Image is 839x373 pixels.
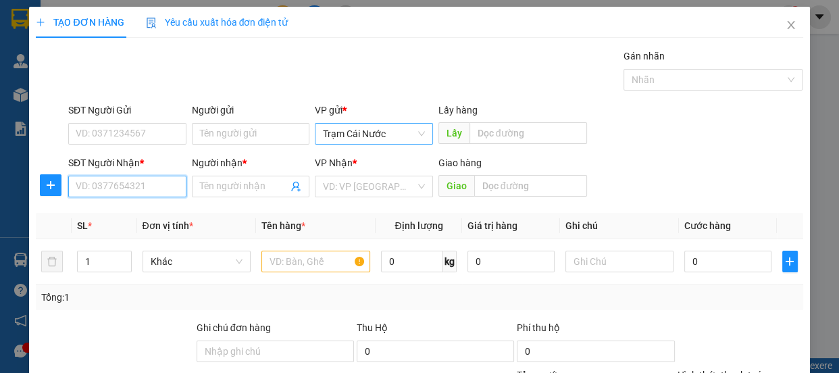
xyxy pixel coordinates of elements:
label: Ghi chú đơn hàng [197,322,271,333]
input: Ghi chú đơn hàng [197,341,354,362]
th: Ghi chú [560,213,680,239]
button: Close [772,7,810,45]
span: user-add [290,181,301,192]
span: Trạm Cái Nước [323,124,425,144]
div: VP gửi [315,103,433,118]
span: Gửi: [11,13,32,27]
span: kg [443,251,457,272]
div: SĐT Người Nhận [68,155,186,170]
input: Ghi Chú [565,251,674,272]
div: Người gửi [192,103,310,118]
span: Thu Hộ [357,322,388,333]
span: Khác [151,251,243,272]
span: SL [77,220,88,231]
span: Yêu cầu xuất hóa đơn điện tử [146,17,288,28]
span: Đơn vị tính [143,220,193,231]
div: Bến xe Miền Đông Mới [97,11,191,60]
span: VP Nhận [315,157,353,168]
div: Tổng: 1 [41,290,325,305]
span: Giao hàng [438,157,482,168]
button: plus [40,174,61,196]
span: plus [36,18,45,27]
span: close [786,20,796,30]
div: Người nhận [192,155,310,170]
button: delete [41,251,63,272]
span: plus [41,180,61,191]
label: Gán nhãn [624,51,665,61]
span: Cước hàng [684,220,731,231]
input: Dọc đường [469,122,587,144]
input: Dọc đường [474,175,587,197]
span: Lấy hàng [438,105,478,116]
span: Định lượng [395,220,442,231]
span: Tên hàng [261,220,305,231]
span: TẠO ĐƠN HÀNG [36,17,124,28]
span: Giá trị hàng [467,220,517,231]
div: 0 [97,60,191,76]
input: 0 [467,251,555,272]
div: SĐT Người Gửi [68,103,186,118]
span: Nhận: [97,13,129,27]
button: plus [782,251,798,272]
input: VD: Bàn, Ghế [261,251,370,272]
div: Trạm Cái Nước [11,11,87,44]
img: icon [146,18,157,28]
span: plus [783,256,797,267]
span: Giao [438,175,474,197]
span: Lấy [438,122,469,144]
div: 0943151554 [97,76,191,95]
div: Phí thu hộ [517,320,674,341]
